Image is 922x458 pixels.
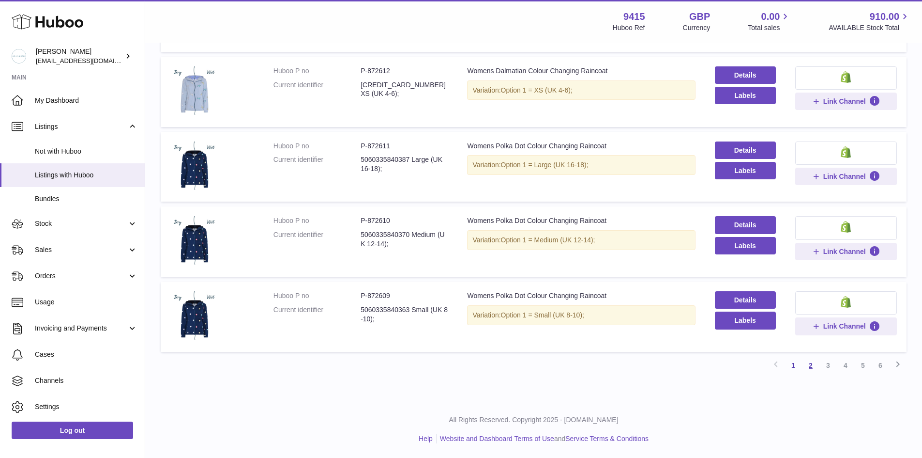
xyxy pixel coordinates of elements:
[12,49,26,63] img: internalAdmin-9415@internal.huboo.com
[715,66,776,84] a: Details
[829,10,910,32] a: 910.00 AVAILABLE Stock Total
[361,305,448,324] dd: 5060335840363 Small (UK 8-10);
[35,402,137,411] span: Settings
[36,57,142,64] span: [EMAIL_ADDRESS][DOMAIN_NAME]
[467,66,695,76] div: Womens Dalmatian Colour Changing Raincoat
[467,230,695,250] div: Variation:
[273,305,361,324] dt: Current identifier
[35,122,127,131] span: Listings
[689,10,710,23] strong: GBP
[715,87,776,104] button: Labels
[361,155,448,174] dd: 5060335840387 Large (UK 16-18);
[273,216,361,225] dt: Huboo P no
[683,23,710,32] div: Currency
[361,291,448,300] dd: P-872609
[361,142,448,151] dd: P-872611
[36,47,123,65] div: [PERSON_NAME]
[841,71,851,83] img: shopify-small.png
[501,311,584,319] span: Option 1 = Small (UK 8-10);
[467,216,695,225] div: Womens Polka Dot Colour Changing Raincoat
[170,216,219,265] img: Womens Polka Dot Colour Changing Raincoat
[35,96,137,105] span: My Dashboard
[785,357,802,374] a: 1
[501,86,573,94] span: Option 1 = XS (UK 4-6);
[273,80,361,99] dt: Current identifier
[715,312,776,329] button: Labels
[501,236,595,244] span: Option 1 = Medium (UK 12-14);
[35,324,127,333] span: Invoicing and Payments
[870,10,899,23] span: 910.00
[273,155,361,174] dt: Current identifier
[837,357,854,374] a: 4
[35,271,127,281] span: Orders
[35,376,137,385] span: Channels
[440,435,554,442] a: Website and Dashboard Terms of Use
[273,230,361,249] dt: Current identifier
[715,237,776,254] button: Labels
[170,291,219,340] img: Womens Polka Dot Colour Changing Raincoat
[170,66,219,115] img: Womens Dalmatian Colour Changing Raincoat
[565,435,649,442] a: Service Terms & Conditions
[35,147,137,156] span: Not with Huboo
[802,357,819,374] a: 2
[872,357,889,374] a: 6
[12,422,133,439] a: Log out
[35,350,137,359] span: Cases
[273,66,361,76] dt: Huboo P no
[715,162,776,179] button: Labels
[35,171,137,180] span: Listings with Huboo
[273,142,361,151] dt: Huboo P no
[715,291,776,309] a: Details
[795,93,897,110] button: Link Channel
[467,305,695,325] div: Variation:
[841,146,851,158] img: shopify-small.png
[795,168,897,185] button: Link Channel
[748,23,791,32] span: Total sales
[715,216,776,234] a: Details
[795,243,897,260] button: Link Channel
[823,247,866,256] span: Link Channel
[153,415,914,425] p: All Rights Reserved. Copyright 2025 - [DOMAIN_NAME]
[829,23,910,32] span: AVAILABLE Stock Total
[841,221,851,233] img: shopify-small.png
[35,245,127,254] span: Sales
[841,296,851,308] img: shopify-small.png
[819,357,837,374] a: 3
[361,216,448,225] dd: P-872610
[761,10,780,23] span: 0.00
[437,434,649,443] li: and
[467,291,695,300] div: Womens Polka Dot Colour Changing Raincoat
[361,66,448,76] dd: P-872612
[273,291,361,300] dt: Huboo P no
[467,142,695,151] div: Womens Polka Dot Colour Changing Raincoat
[715,142,776,159] a: Details
[419,435,433,442] a: Help
[823,97,866,106] span: Link Channel
[361,230,448,249] dd: 5060335840370 Medium (UK 12-14);
[467,155,695,175] div: Variation:
[467,80,695,100] div: Variation:
[623,10,645,23] strong: 9415
[170,142,219,190] img: Womens Polka Dot Colour Changing Raincoat
[35,194,137,204] span: Bundles
[501,161,589,169] span: Option 1 = Large (UK 16-18);
[35,219,127,228] span: Stock
[795,317,897,335] button: Link Channel
[35,298,137,307] span: Usage
[361,80,448,99] dd: [CREDIT_CARD_NUMBER] XS (UK 4-6);
[748,10,791,32] a: 0.00 Total sales
[823,322,866,331] span: Link Channel
[854,357,872,374] a: 5
[613,23,645,32] div: Huboo Ref
[823,172,866,181] span: Link Channel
